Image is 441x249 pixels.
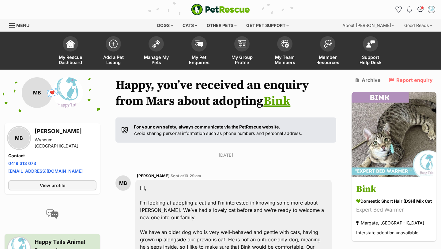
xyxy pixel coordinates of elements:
a: My Group Profile [221,33,263,70]
a: View profile [8,180,96,190]
div: MB [22,77,52,108]
span: 10:29 am [184,174,201,178]
a: Member Resources [306,33,349,70]
span: Support Help Desk [357,55,384,65]
a: Favourites [394,5,403,14]
span: [PERSON_NAME] [137,174,170,178]
a: Add a Pet Listing [92,33,135,70]
div: MB [8,127,30,149]
div: Dogs [153,19,177,32]
a: Bink [263,94,290,109]
img: chat-41dd97257d64d25036548639549fe6c8038ab92f7586957e7f3b1b290dea8141.svg [417,6,424,13]
div: Good Reads [400,19,436,32]
span: Interstate adoption unavailable [356,230,418,236]
a: 0419 313 073 [8,161,36,166]
img: Happy Tails Animal Rescue Inc. profile pic [52,77,83,108]
span: 💌 [46,86,59,99]
div: Get pet support [242,19,293,32]
span: My Rescue Dashboard [57,55,84,65]
img: dashboard-icon-eb2f2d2d3e046f16d808141f083e7271f6b2e854fb5c12c21221c1fb7104beca.svg [66,40,75,48]
ul: Account quick links [394,5,436,14]
a: My Pet Enquiries [178,33,221,70]
h3: Bink [356,183,432,197]
div: Wynnum, [GEOGRAPHIC_DATA] [35,137,96,149]
img: help-desk-icon-fdf02630f3aa405de69fd3d07c3f3aa587a6932b1a1747fa1d2bba05be0121f9.svg [366,40,375,48]
button: Notifications [405,5,414,14]
div: Cats [178,19,202,32]
a: Manage My Pets [135,33,178,70]
button: My account [427,5,436,14]
span: View profile [40,182,65,189]
img: add-pet-listing-icon-0afa8454b4691262ce3f59096e99ab1cd57d4a30225e0717b998d2c9b9846f56.svg [109,40,118,48]
a: My Rescue Dashboard [49,33,92,70]
div: MB [115,175,131,191]
span: Menu [16,23,29,28]
img: team-members-icon-5396bd8760b3fe7c0b43da4ab00e1e3bb1a5d9ba89233759b79545d2d3fc5d0d.svg [281,40,289,48]
span: My Group Profile [228,55,256,65]
div: Expert Bed Warmer [356,206,432,214]
strong: For your own safety, always communicate via the PetRescue website. [134,124,280,129]
span: Sent at [171,174,201,178]
span: Manage My Pets [142,55,170,65]
a: Bink Domestic Short Hair (DSH) Mix Cat Expert Bed Warmer Margate, [GEOGRAPHIC_DATA] Interstate ad... [352,178,436,242]
img: notifications-46538b983faf8c2785f20acdc204bb7945ddae34d4c08c2a6579f10ce5e182be.svg [407,6,412,13]
span: Add a Pet Listing [100,55,127,65]
a: [EMAIL_ADDRESS][DOMAIN_NAME] [8,168,83,174]
a: Menu [9,19,34,30]
a: Report enquiry [389,77,433,83]
h3: [PERSON_NAME] [35,127,96,136]
img: manage-my-pets-icon-02211641906a0b7f246fdf0571729dbe1e7629f14944591b6c1af311fb30b64b.svg [152,40,160,48]
span: Member Resources [314,55,341,65]
a: Support Help Desk [349,33,392,70]
img: pet-enquiries-icon-7e3ad2cf08bfb03b45e93fb7055b45f3efa6380592205ae92323e6603595dc1f.svg [195,40,203,47]
a: My Team Members [263,33,306,70]
img: logo-e224e6f780fb5917bec1dbf3a21bbac754714ae5b6737aabdf751b685950b380.svg [191,4,250,15]
span: My Pet Enquiries [185,55,213,65]
img: member-resources-icon-8e73f808a243e03378d46382f2149f9095a855e16c252ad45f914b54edf8863c.svg [323,40,332,48]
h1: Happy, you’ve received an enquiry from Mars about adopting [115,77,336,109]
img: conversation-icon-4a6f8262b818ee0b60e3300018af0b2d0b884aa5de6e9bcb8d3d4eeb1a70a7c4.svg [46,209,58,219]
p: [DATE] [115,152,336,158]
div: Domestic Short Hair (DSH) Mix Cat [356,198,432,205]
a: PetRescue [191,4,250,15]
a: Conversations [416,5,425,14]
span: My Team Members [271,55,299,65]
img: group-profile-icon-3fa3cf56718a62981997c0bc7e787c4b2cf8bcc04b72c1350f741eb67cf2f40e.svg [238,40,246,48]
div: Other pets [202,19,241,32]
img: Bink [352,92,436,177]
div: About [PERSON_NAME] [338,19,399,32]
a: Archive [355,77,381,83]
h4: Contact [8,153,96,159]
div: Margate, [GEOGRAPHIC_DATA] [356,219,424,227]
p: Avoid sharing personal information such as phone numbers and personal address. [134,124,302,137]
img: Happy Tails profile pic [428,6,435,13]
